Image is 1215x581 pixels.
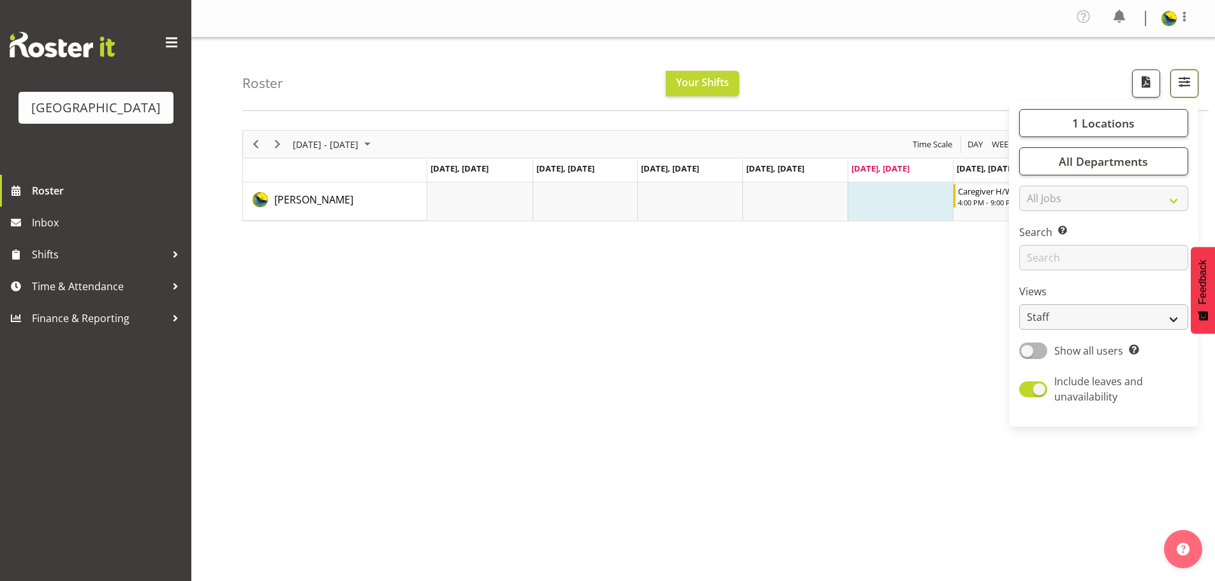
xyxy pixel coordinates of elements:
span: [DATE], [DATE] [851,163,909,174]
span: Shifts [32,245,166,264]
span: [DATE], [DATE] [536,163,594,174]
label: Search [1019,224,1188,240]
span: 1 Locations [1072,115,1135,131]
span: Inbox [32,213,185,232]
button: Download a PDF of the roster according to the set date range. [1132,70,1160,98]
span: Include leaves and unavailability [1054,374,1143,404]
button: All Departments [1019,147,1188,175]
input: Search [1019,245,1188,270]
div: 4:00 PM - 9:00 PM [958,197,1054,207]
a: [PERSON_NAME] [274,192,353,207]
div: Previous [245,131,267,158]
span: [DATE], [DATE] [957,163,1015,174]
span: Time Scale [911,136,954,152]
button: Feedback - Show survey [1191,247,1215,334]
button: September 01 - 07, 2025 [291,136,376,152]
td: Gemma Hall resource [243,182,427,221]
span: Week [990,136,1015,152]
table: Timeline Week of September 5, 2025 [427,182,1163,221]
span: Finance & Reporting [32,309,166,328]
span: Your Shifts [676,75,729,89]
div: Next [267,131,288,158]
span: [DATE], [DATE] [746,163,804,174]
span: Feedback [1197,260,1209,304]
div: Gemma Hall"s event - Caregiver H/W pm Begin From Saturday, September 6, 2025 at 4:00:00 PM GMT+12... [954,184,1057,208]
h4: Roster [242,76,283,91]
div: [GEOGRAPHIC_DATA] [31,98,161,117]
img: Rosterit website logo [10,32,115,57]
span: [PERSON_NAME] [274,193,353,207]
img: help-xxl-2.png [1177,543,1189,555]
div: Timeline Week of September 5, 2025 [242,130,1164,221]
button: Previous [247,136,265,152]
span: [DATE], [DATE] [641,163,699,174]
button: 1 Locations [1019,109,1188,137]
span: [DATE], [DATE] [431,163,489,174]
div: Caregiver H/W pm [958,184,1054,197]
button: Your Shifts [666,71,739,96]
label: Views [1019,284,1188,299]
button: Time Scale [911,136,955,152]
span: Roster [32,181,185,200]
span: Show all users [1054,344,1123,358]
button: Timeline Day [966,136,985,152]
span: All Departments [1059,154,1148,169]
img: gemma-hall22491374b5f274993ff8414464fec47f.png [1161,11,1177,26]
button: Next [269,136,286,152]
span: Day [966,136,984,152]
button: Timeline Week [990,136,1016,152]
span: [DATE] - [DATE] [291,136,360,152]
span: Time & Attendance [32,277,166,296]
button: Filter Shifts [1170,70,1198,98]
